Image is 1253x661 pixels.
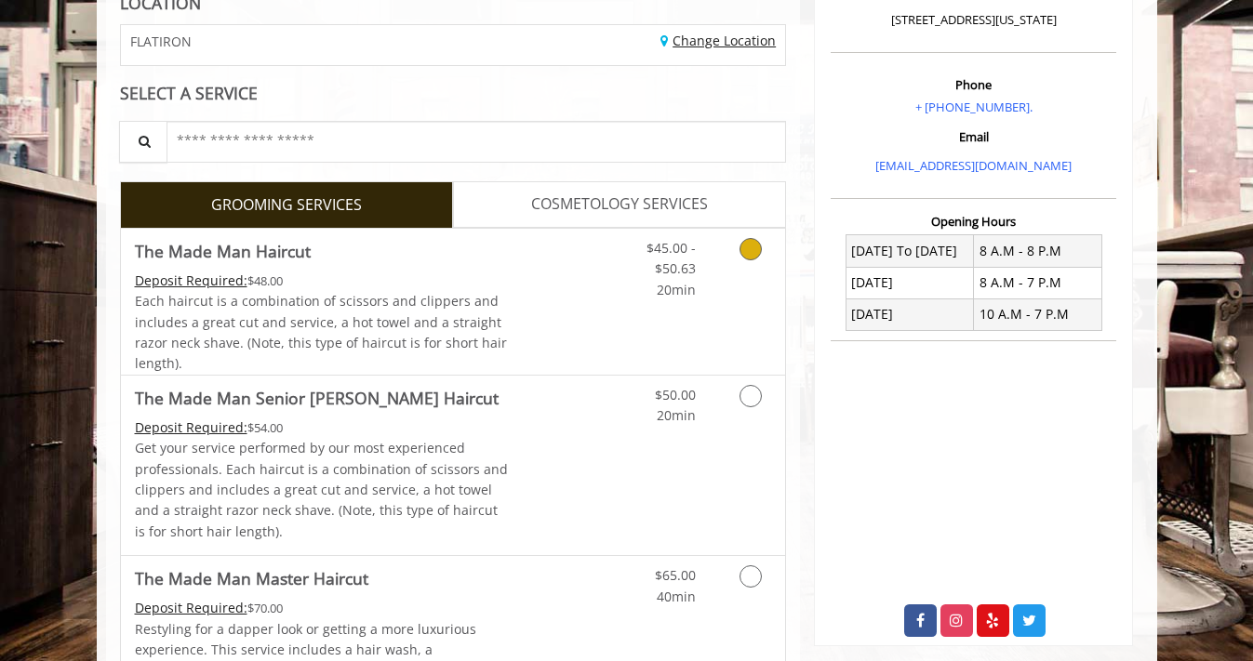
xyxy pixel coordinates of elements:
p: Get your service performed by our most experienced professionals. Each haircut is a combination o... [135,438,509,542]
span: FLATIRON [130,34,192,48]
a: + [PHONE_NUMBER]. [915,99,1033,115]
h3: Email [835,130,1112,143]
td: [DATE] [846,298,974,330]
span: $65.00 [655,566,696,584]
b: The Made Man Haircut [135,238,311,264]
b: The Made Man Senior [PERSON_NAME] Haircut [135,385,499,411]
span: GROOMING SERVICES [211,193,362,218]
div: $48.00 [135,271,509,291]
p: [STREET_ADDRESS][US_STATE] [835,10,1112,30]
span: This service needs some Advance to be paid before we block your appointment [135,599,247,616]
span: 20min [657,406,696,424]
span: Each haircut is a combination of scissors and clippers and includes a great cut and service, a ho... [135,292,507,372]
h3: Opening Hours [831,215,1116,228]
td: 8 A.M - 7 P.M [974,267,1102,298]
td: 10 A.M - 7 P.M [974,298,1102,330]
span: COSMETOLOGY SERVICES [531,192,708,217]
a: [EMAIL_ADDRESS][DOMAIN_NAME] [875,157,1072,174]
div: $70.00 [135,598,509,618]
span: $50.00 [655,386,696,403]
a: Change Location [660,32,776,49]
span: This service needs some Advance to be paid before we block your appointment [135,271,247,289]
td: 8 A.M - 8 P.M [974,235,1102,267]
span: $45.00 - $50.63 [646,239,696,277]
span: 20min [657,281,696,298]
td: [DATE] [846,267,974,298]
td: [DATE] To [DATE] [846,235,974,267]
span: This service needs some Advance to be paid before we block your appointment [135,418,247,436]
b: The Made Man Master Haircut [135,565,368,591]
div: $54.00 [135,417,509,438]
h3: Phone [835,78,1112,91]
div: SELECT A SERVICE [120,85,787,102]
button: Service Search [119,121,167,163]
span: 40min [657,588,696,605]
